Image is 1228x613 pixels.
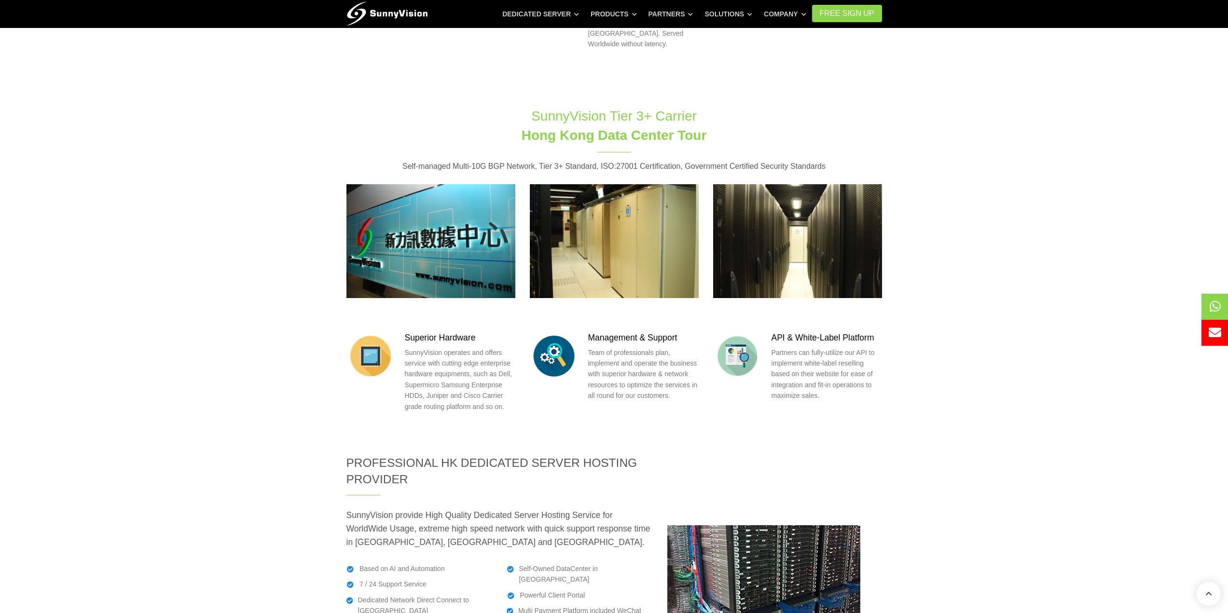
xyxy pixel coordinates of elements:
[346,455,653,488] h2: Professional HK Dedicated Server Hosting Provider
[346,160,882,173] p: Self-managed Multi-10G BGP Network, Tier 3+ Standard, ISO:27001 Certification, Government Certifi...
[405,332,515,344] h3: Superior Hardware
[648,5,693,23] a: Partners
[764,5,806,23] a: Company
[588,332,699,344] h3: Management & Support
[588,347,699,401] p: Team of professionals plan, implement and operate the business with superior hardware & network r...
[346,579,493,589] li: 7 / 24 Support Service
[704,5,752,23] a: Solutions
[454,107,775,144] h1: SunnyVision Tier 3+ Carrier
[346,184,515,298] img: HK DataCenter
[502,5,579,23] a: Dedicated Server
[591,5,637,23] a: Products
[772,332,882,344] h3: API & White-Label Platform
[346,563,493,574] li: Based on AI and Automation
[530,184,699,298] img: HK Dedicated Server
[530,332,578,380] img: flat-search-cogs.png
[772,347,882,401] p: Partners can fully-utilize our API to implement white-label reselling based on their website for ...
[346,332,395,380] img: flat-cpu-core-alt.png
[507,590,653,600] li: Powerful Client Portal
[713,332,761,380] img: flat-chart-page.png
[346,508,653,549] p: SunnyVision provide High Quality Dedicated Server Hosting Service for WorldWide Usage, extreme hi...
[405,347,515,412] p: SunnyVision operates and offers service with cutting edge enterprise hardware equipments, such as...
[507,563,653,585] li: Self-Owned DataCenter in [GEOGRAPHIC_DATA]
[522,128,707,143] span: Hong Kong Data Center Tour
[713,184,882,298] img: HK BareMetal
[812,5,882,22] a: FREE Sign Up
